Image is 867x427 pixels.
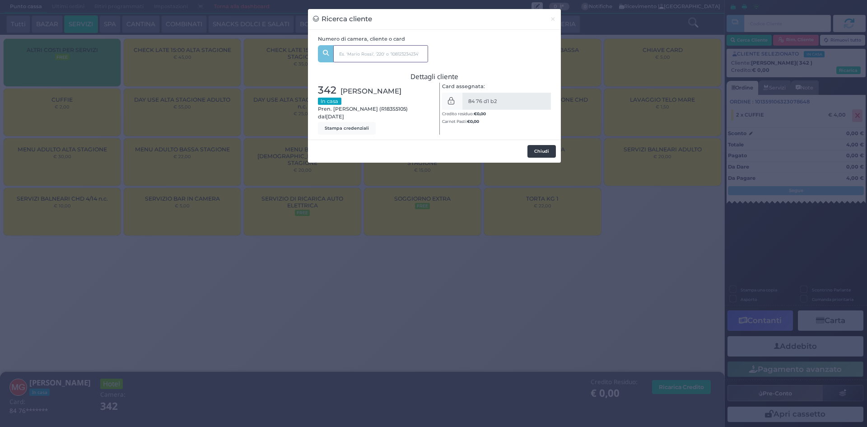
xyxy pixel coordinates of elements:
[313,14,372,24] h3: Ricerca cliente
[318,98,341,105] small: In casa
[333,45,428,62] input: Es. 'Mario Rossi', '220' o '108123234234'
[442,119,479,124] small: Carnet Pasti:
[467,119,479,124] b: €
[318,83,336,98] span: 342
[318,73,551,80] h3: Dettagli cliente
[545,9,561,29] button: Chiudi
[340,86,401,96] span: [PERSON_NAME]
[470,118,479,124] span: 0,00
[326,113,344,121] span: [DATE]
[550,14,556,24] span: ×
[442,111,486,116] small: Credito residuo:
[313,83,434,135] div: Pren. [PERSON_NAME] (R183S5105) dal
[474,111,486,116] b: €
[318,35,405,43] label: Numero di camera, cliente o card
[527,145,556,158] button: Chiudi
[477,111,486,117] span: 0,00
[318,122,376,135] button: Stampa credenziali
[442,83,485,90] label: Card assegnata:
